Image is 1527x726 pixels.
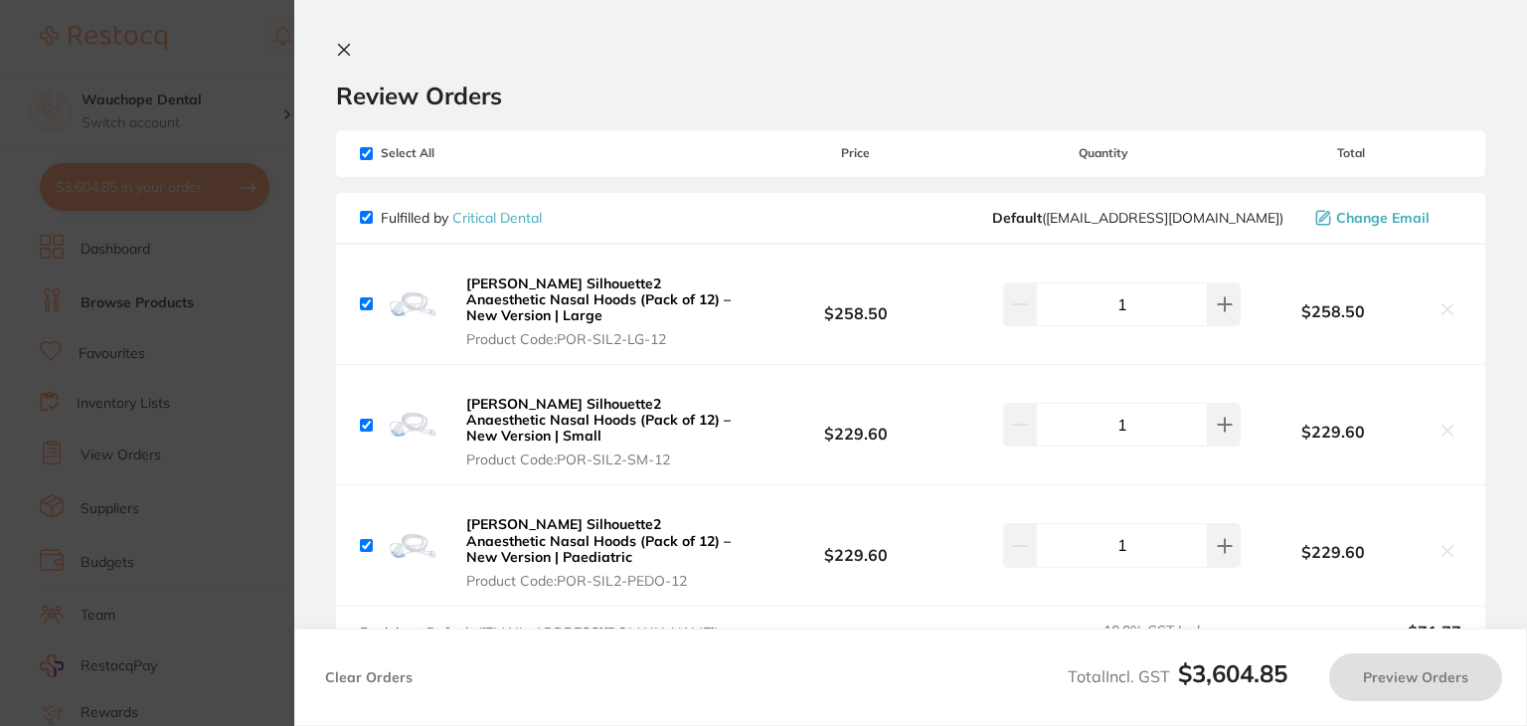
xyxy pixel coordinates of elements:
[1178,658,1287,688] b: $3,604.85
[1241,146,1461,160] span: Total
[1241,543,1426,561] b: $229.60
[466,515,731,565] b: [PERSON_NAME] Silhouette2 Anaesthetic Nasal Hoods (Pack of 12) – New Version | Paediatric
[1290,623,1461,666] output: $71.77
[360,146,559,160] span: Select All
[460,274,746,348] button: [PERSON_NAME] Silhouette2 Anaesthetic Nasal Hoods (Pack of 12) – New Version | Large Product Code...
[1336,210,1430,226] span: Change Email
[381,272,444,336] img: emY4Y3dudQ
[1309,209,1461,227] button: Change Email
[466,573,740,589] span: Product Code: POR-SIL2-PEDO-12
[992,210,1283,226] span: info@criticaldental.com.au
[466,452,740,467] span: Product Code: POR-SIL2-SM-12
[360,624,719,641] span: Recipient: Default ( [EMAIL_ADDRESS][DOMAIN_NAME] )
[746,286,966,323] b: $258.50
[1329,653,1502,701] button: Preview Orders
[381,210,542,226] p: Fulfilled by
[460,515,746,589] button: [PERSON_NAME] Silhouette2 Anaesthetic Nasal Hoods (Pack of 12) – New Version | Paediatric Product...
[1103,623,1274,666] span: 10.0 % GST Incl.
[1068,666,1287,686] span: Total Incl. GST
[746,407,966,444] b: $229.60
[992,209,1042,227] b: Default
[746,146,966,160] span: Price
[466,331,740,347] span: Product Code: POR-SIL2-LG-12
[746,527,966,564] b: $229.60
[965,146,1241,160] span: Quantity
[1241,302,1426,320] b: $258.50
[381,514,444,578] img: aDQxZ3Nxcw
[319,653,419,701] button: Clear Orders
[452,209,542,227] a: Critical Dental
[466,274,731,324] b: [PERSON_NAME] Silhouette2 Anaesthetic Nasal Hoods (Pack of 12) – New Version | Large
[381,393,444,456] img: MTZxajRqMw
[336,81,1485,110] h2: Review Orders
[466,395,731,445] b: [PERSON_NAME] Silhouette2 Anaesthetic Nasal Hoods (Pack of 12) – New Version | Small
[1241,423,1426,441] b: $229.60
[460,395,746,468] button: [PERSON_NAME] Silhouette2 Anaesthetic Nasal Hoods (Pack of 12) – New Version | Small Product Code...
